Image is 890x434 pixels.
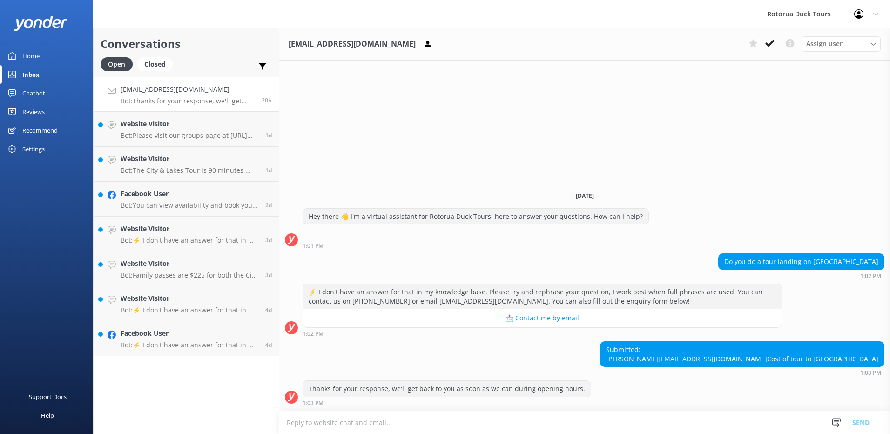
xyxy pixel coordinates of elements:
[860,370,881,376] strong: 1:03 PM
[121,236,258,244] p: Bot: ⚡ I don't have an answer for that in my knowledge base. Please try and rephrase your questio...
[94,147,279,182] a: Website VisitorBot:The City & Lakes Tour is 90 minutes, and the Tarawera & Lakes Tour is 2 hours....
[658,354,767,363] a: [EMAIL_ADDRESS][DOMAIN_NAME]
[121,131,258,140] p: Bot: Please visit our groups page at [URL][DOMAIN_NAME] for more information on school tours. You...
[94,286,279,321] a: Website VisitorBot:⚡ I don't have an answer for that in my knowledge base. Please try and rephras...
[600,342,884,366] div: Submitted: [PERSON_NAME] Cost of tour to [GEOGRAPHIC_DATA]
[806,39,843,49] span: Assign user
[303,400,591,406] div: Sep 19 2025 01:03pm (UTC +12:00) Pacific/Auckland
[265,341,272,349] span: Sep 15 2025 03:25pm (UTC +12:00) Pacific/Auckland
[121,84,255,95] h4: [EMAIL_ADDRESS][DOMAIN_NAME]
[121,189,258,199] h4: Facebook User
[121,341,258,349] p: Bot: ⚡ I don't have an answer for that in my knowledge base. Please try and rephrase your questio...
[94,217,279,251] a: Website VisitorBot:⚡ I don't have an answer for that in my knowledge base. Please try and rephras...
[22,140,45,158] div: Settings
[94,112,279,147] a: Website VisitorBot:Please visit our groups page at [URL][DOMAIN_NAME] for more information on sch...
[265,306,272,314] span: Sep 15 2025 03:38pm (UTC +12:00) Pacific/Auckland
[303,209,648,224] div: Hey there 👋 I'm a virtual assistant for Rotorua Duck Tours, here to answer your questions. How ca...
[121,224,258,234] h4: Website Visitor
[137,57,173,71] div: Closed
[22,121,58,140] div: Recommend
[303,331,324,337] strong: 1:02 PM
[22,102,45,121] div: Reviews
[600,369,884,376] div: Sep 19 2025 01:03pm (UTC +12:00) Pacific/Auckland
[94,77,279,112] a: [EMAIL_ADDRESS][DOMAIN_NAME]Bot:Thanks for your response, we'll get back to you as soon as we can...
[265,236,272,244] span: Sep 16 2025 05:09pm (UTC +12:00) Pacific/Auckland
[303,242,649,249] div: Sep 19 2025 01:01pm (UTC +12:00) Pacific/Auckland
[265,166,272,174] span: Sep 18 2025 08:33pm (UTC +12:00) Pacific/Auckland
[94,182,279,217] a: Facebook UserBot:You can view availability and book your Rotorua Duck Tour online at [URL][DOMAIN...
[289,38,416,50] h3: [EMAIL_ADDRESS][DOMAIN_NAME]
[101,57,133,71] div: Open
[41,406,54,425] div: Help
[303,400,324,406] strong: 1:03 PM
[121,306,258,314] p: Bot: ⚡ I don't have an answer for that in my knowledge base. Please try and rephrase your questio...
[101,59,137,69] a: Open
[121,328,258,339] h4: Facebook User
[860,273,881,279] strong: 1:02 PM
[265,271,272,279] span: Sep 16 2025 02:26pm (UTC +12:00) Pacific/Auckland
[137,59,177,69] a: Closed
[14,16,67,31] img: yonder-white-logo.png
[718,272,884,279] div: Sep 19 2025 01:02pm (UTC +12:00) Pacific/Auckland
[22,65,40,84] div: Inbox
[570,192,600,200] span: [DATE]
[303,243,324,249] strong: 1:01 PM
[22,84,45,102] div: Chatbot
[262,96,272,104] span: Sep 19 2025 01:03pm (UTC +12:00) Pacific/Auckland
[303,309,782,327] button: 📩 Contact me by email
[29,387,67,406] div: Support Docs
[94,251,279,286] a: Website VisitorBot:Family passes are $225 for both the City & Lakes and Tarawera & Lakes tours, c...
[121,166,258,175] p: Bot: The City & Lakes Tour is 90 minutes, and the Tarawera & Lakes Tour is 2 hours. You can find ...
[121,271,258,279] p: Bot: Family passes are $225 for both the City & Lakes and Tarawera & Lakes tours, covering 2 adul...
[121,258,258,269] h4: Website Visitor
[121,119,258,129] h4: Website Visitor
[101,35,272,53] h2: Conversations
[303,284,782,309] div: ⚡ I don't have an answer for that in my knowledge base. Please try and rephrase your question, I ...
[719,254,884,270] div: Do you do a tour landing on [GEOGRAPHIC_DATA]
[121,293,258,304] h4: Website Visitor
[265,201,272,209] span: Sep 18 2025 09:05am (UTC +12:00) Pacific/Auckland
[121,154,258,164] h4: Website Visitor
[265,131,272,139] span: Sep 19 2025 08:44am (UTC +12:00) Pacific/Auckland
[121,97,255,105] p: Bot: Thanks for your response, we'll get back to you as soon as we can during opening hours.
[303,330,782,337] div: Sep 19 2025 01:02pm (UTC +12:00) Pacific/Auckland
[22,47,40,65] div: Home
[802,36,881,51] div: Assign User
[94,321,279,356] a: Facebook UserBot:⚡ I don't have an answer for that in my knowledge base. Please try and rephrase ...
[121,201,258,210] p: Bot: You can view availability and book your Rotorua Duck Tour online at [URL][DOMAIN_NAME]. If y...
[303,381,591,397] div: Thanks for your response, we'll get back to you as soon as we can during opening hours.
